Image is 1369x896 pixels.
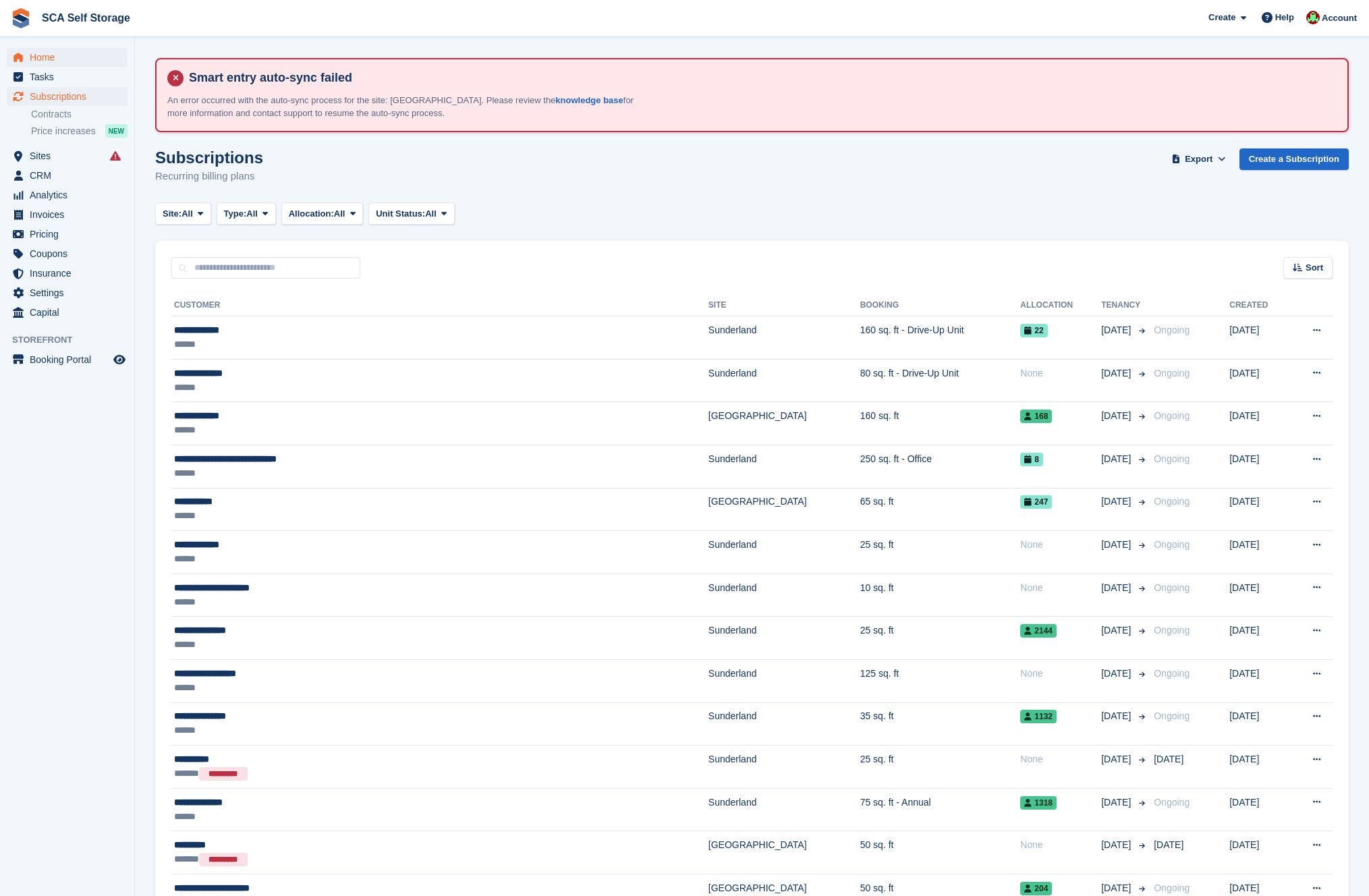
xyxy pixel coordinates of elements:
td: Sunderland [708,445,860,488]
a: menu [7,225,128,244]
span: Help [1275,11,1294,24]
td: [DATE] [1229,316,1289,360]
td: Sunderland [708,659,860,702]
div: None [1020,838,1101,852]
span: CRM [30,166,111,185]
span: Export [1185,152,1212,166]
button: Unit Status: All [368,202,454,225]
div: None [1020,667,1101,681]
span: Allocation: [289,207,334,221]
th: Site [708,295,860,316]
span: Insurance [30,264,111,283]
span: 1318 [1020,796,1057,810]
span: Sites [30,146,111,165]
span: Create [1208,11,1235,24]
span: [DATE] [1101,623,1134,638]
td: 10 sq. ft [860,573,1021,617]
a: menu [7,186,128,204]
th: Created [1229,295,1289,316]
span: Ongoing [1154,710,1190,721]
div: None [1020,538,1101,552]
span: All [425,207,437,221]
span: [DATE] [1101,366,1134,381]
td: 160 sq. ft [860,402,1021,445]
span: 8 [1020,453,1043,466]
span: [DATE] [1101,409,1134,423]
td: [DATE] [1229,488,1289,531]
a: knowledge base [555,95,623,105]
a: menu [7,283,128,302]
td: Sunderland [708,702,860,746]
h1: Subscriptions [155,148,263,167]
span: All [246,207,258,221]
span: 204 [1020,882,1052,895]
span: Analytics [30,186,111,204]
button: Type: All [217,202,276,225]
td: [DATE] [1229,702,1289,746]
td: [DATE] [1229,659,1289,702]
a: Create a Subscription [1239,148,1349,171]
span: [DATE] [1101,838,1134,852]
span: [DATE] [1101,752,1134,766]
td: 75 sq. ft - Annual [860,788,1021,831]
td: [DATE] [1229,573,1289,617]
td: Sunderland [708,316,860,360]
span: Ongoing [1154,582,1190,593]
span: [DATE] [1101,667,1134,681]
td: Sunderland [708,359,860,402]
span: All [181,207,193,221]
span: Ongoing [1154,797,1190,808]
td: 25 sq. ft [860,617,1021,660]
div: None [1020,581,1101,595]
img: stora-icon-8386f47178a22dfd0bd8f6a31ec36ba5ce8667c1dd55bd0f319d3a0aa187defe.svg [11,8,31,28]
a: menu [7,87,128,106]
th: Customer [171,295,708,316]
a: menu [7,67,128,86]
span: Ongoing [1154,325,1190,335]
td: 50 sq. ft [860,831,1021,874]
td: [DATE] [1229,402,1289,445]
span: [DATE] [1101,709,1134,723]
button: Allocation: All [281,202,364,225]
span: Home [30,48,111,67]
span: [DATE] [1101,795,1134,810]
a: menu [7,48,128,67]
td: 160 sq. ft - Drive-Up Unit [860,316,1021,360]
td: 25 sq. ft [860,746,1021,789]
td: [DATE] [1229,831,1289,874]
td: [GEOGRAPHIC_DATA] [708,488,860,531]
td: Sunderland [708,746,860,789]
span: [DATE] [1101,538,1134,552]
span: Sort [1306,261,1323,275]
p: An error occurred with the auto-sync process for the site: [GEOGRAPHIC_DATA]. Please review the f... [167,94,640,120]
span: Ongoing [1154,625,1190,636]
td: 25 sq. ft [860,531,1021,574]
td: Sunderland [708,788,860,831]
span: Ongoing [1154,368,1190,379]
h4: Smart entry auto-sync failed [184,70,1337,86]
span: Unit Status: [376,207,425,221]
span: Ongoing [1154,410,1190,421]
i: Smart entry sync failures have occurred [110,150,121,161]
button: Site: All [155,202,211,225]
td: 35 sq. ft [860,702,1021,746]
img: Dale Chapman [1306,11,1320,24]
span: Capital [30,303,111,322]
td: Sunderland [708,573,860,617]
span: [DATE] [1101,452,1134,466]
td: 250 sq. ft - Office [860,445,1021,488]
span: Price increases [31,125,96,138]
span: [DATE] [1101,881,1134,895]
a: Price increases NEW [31,123,128,138]
a: Contracts [31,108,128,121]
td: 125 sq. ft [860,659,1021,702]
span: Booking Portal [30,350,111,369]
span: [DATE] [1154,839,1183,850]
td: 80 sq. ft - Drive-Up Unit [860,359,1021,402]
td: 65 sq. ft [860,488,1021,531]
a: menu [7,303,128,322]
span: Type: [224,207,247,221]
td: [DATE] [1229,617,1289,660]
a: SCA Self Storage [36,7,136,29]
span: 168 [1020,410,1052,423]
